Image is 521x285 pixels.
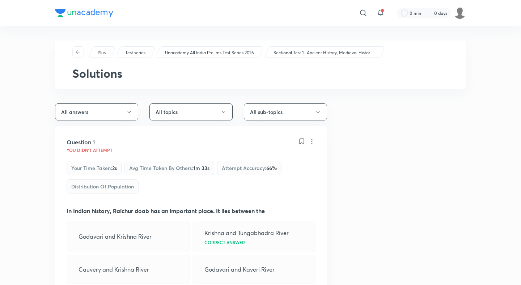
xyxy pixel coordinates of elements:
[272,50,376,56] a: Sectional Test 1 : Ancient History, Medieval History and Art and Culture NCERTs
[67,207,265,214] strong: In Indian history, Raichur doab has an important place. It lies between the
[149,103,233,120] button: All topics
[67,179,139,193] div: Distribution of Population
[274,50,375,56] p: Sectional Test 1 : Ancient History, Medieval History and Art and Culture NCERTs
[124,161,214,175] div: Avg time taken by others :
[67,161,122,175] div: Your time taken :
[72,67,449,80] h2: Solutions
[55,9,113,17] img: Company Logo
[67,138,95,146] h5: Question 1
[425,9,433,17] img: streak
[165,50,254,56] p: Unacademy All India Prelims Test Series 2026
[204,229,289,237] p: Krishna and Tungabhadra River
[217,161,281,175] div: Attempt accuracy :
[204,265,275,274] p: Godavari and Kaveri River
[55,103,138,120] button: All answers
[79,265,149,274] p: Cauvery and Krishna River
[97,50,107,56] a: Plus
[98,50,106,56] p: Plus
[164,50,255,56] a: Unacademy All India Prelims Test Series 2026
[124,50,147,56] a: Test series
[454,7,466,19] img: nope
[125,50,145,56] p: Test series
[204,240,245,244] p: Correct answer
[79,232,152,241] p: Godavari and Krishna River
[67,148,113,152] p: You didn't Attempt
[193,165,209,171] span: 1m 33s
[244,103,327,120] button: All sub-topics
[112,165,117,171] span: 2s
[266,165,277,171] span: 66 %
